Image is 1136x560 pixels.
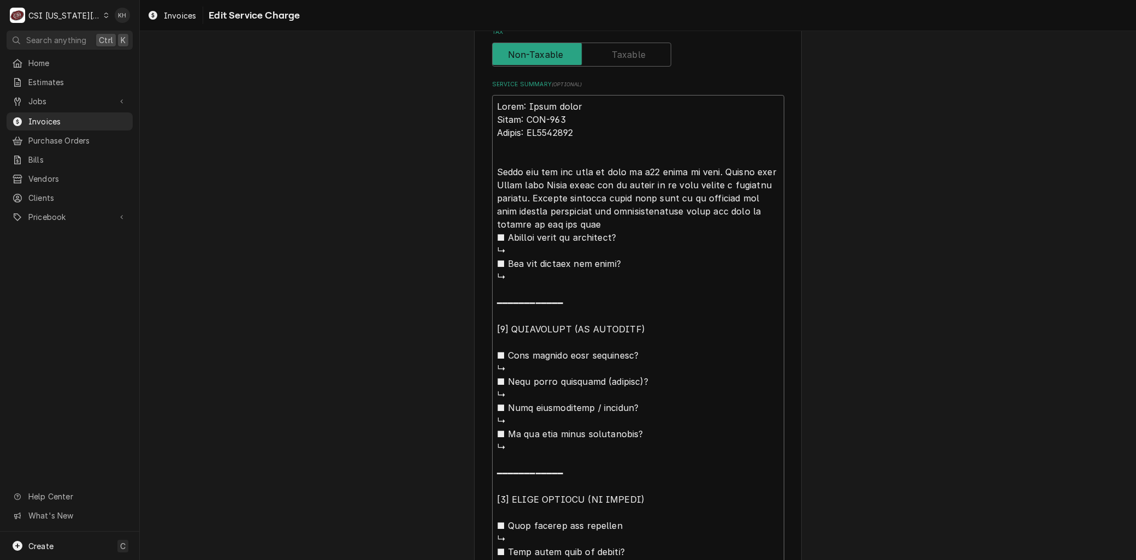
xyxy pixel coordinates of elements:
[115,8,130,23] div: Kyley Hunnicutt's Avatar
[492,28,784,37] label: Tax
[28,96,111,107] span: Jobs
[28,192,127,204] span: Clients
[10,8,25,23] div: CSI Kansas City.'s Avatar
[7,132,133,150] a: Purchase Orders
[7,54,133,72] a: Home
[121,34,126,46] span: K
[99,34,113,46] span: Ctrl
[7,112,133,130] a: Invoices
[7,92,133,110] a: Go to Jobs
[7,189,133,207] a: Clients
[28,173,127,184] span: Vendors
[26,34,86,46] span: Search anything
[7,487,133,505] a: Go to Help Center
[28,76,127,88] span: Estimates
[7,208,133,226] a: Go to Pricebook
[7,170,133,188] a: Vendors
[7,73,133,91] a: Estimates
[28,116,127,127] span: Invoices
[552,81,582,87] span: ( optional )
[28,510,126,521] span: What's New
[492,28,784,67] div: Tax
[28,491,126,502] span: Help Center
[10,8,25,23] div: C
[28,211,111,223] span: Pricebook
[205,8,300,23] span: Edit Service Charge
[7,31,133,50] button: Search anythingCtrlK
[7,151,133,169] a: Bills
[7,507,133,525] a: Go to What's New
[143,7,200,25] a: Invoices
[115,8,130,23] div: KH
[28,541,54,551] span: Create
[28,57,127,69] span: Home
[164,10,196,21] span: Invoices
[28,154,127,165] span: Bills
[28,10,100,21] div: CSI [US_STATE][GEOGRAPHIC_DATA].
[28,135,127,146] span: Purchase Orders
[120,540,126,552] span: C
[492,80,784,89] label: Service Summary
